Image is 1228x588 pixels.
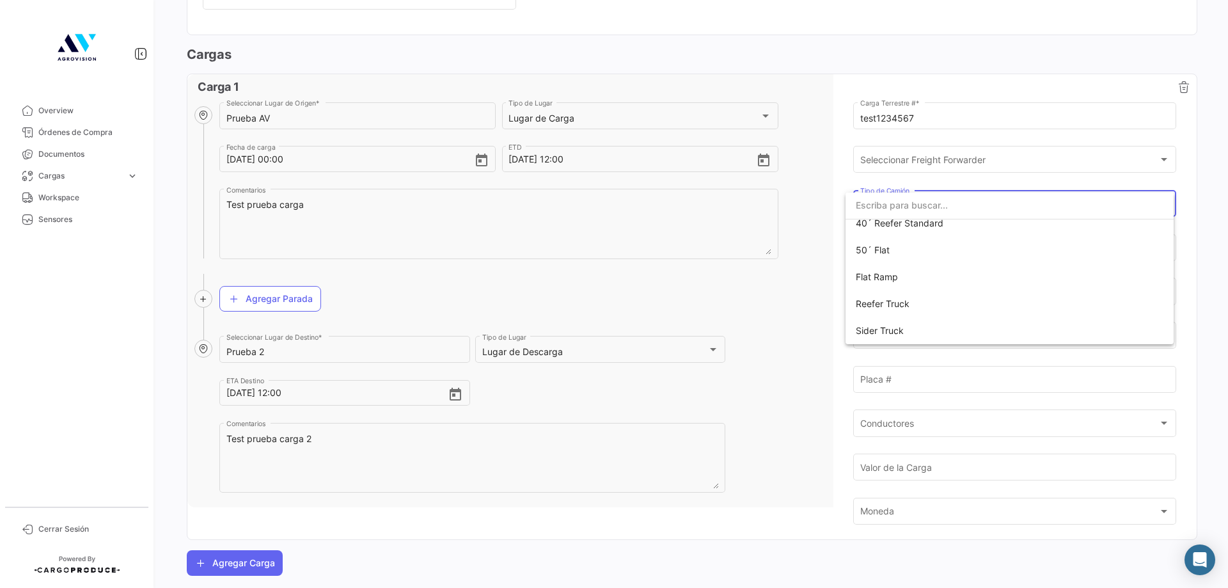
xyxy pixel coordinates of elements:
[856,218,943,228] span: 40´ Reefer Standard
[856,325,904,336] span: Sider Truck
[1185,544,1215,575] div: Abrir Intercom Messenger
[846,192,1174,219] input: dropdown search
[856,271,898,282] span: Flat Ramp
[856,298,909,309] span: Reefer Truck
[856,244,890,255] span: 50´ Flat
